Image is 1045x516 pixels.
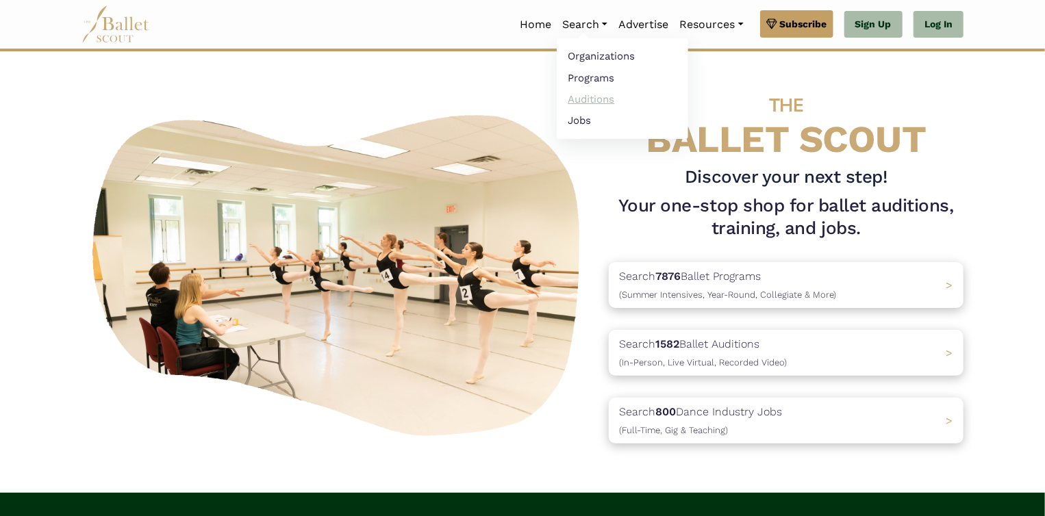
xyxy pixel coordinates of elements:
a: Home [514,10,557,39]
a: Advertise [613,10,674,39]
h4: BALLET SCOUT [609,79,964,160]
h1: Your one-stop shop for ballet auditions, training, and jobs. [609,194,964,241]
a: Auditions [557,88,688,109]
a: Search1582Ballet Auditions(In-Person, Live Virtual, Recorded Video) > [609,330,964,376]
p: Search Ballet Auditions [619,335,787,370]
span: (Summer Intensives, Year-Round, Collegiate & More) [619,289,836,300]
span: > [946,346,953,359]
b: 1582 [655,337,679,350]
a: Programs [557,67,688,88]
b: 7876 [655,270,681,283]
a: Resources [674,10,748,39]
span: THE [769,94,803,116]
a: Search [557,10,613,39]
p: Search Dance Industry Jobs [619,403,782,438]
b: 800 [655,405,676,418]
p: Search Ballet Programs [619,268,836,302]
img: gem.svg [766,16,777,31]
a: Organizations [557,46,688,67]
a: Search7876Ballet Programs(Summer Intensives, Year-Round, Collegiate & More)> [609,262,964,308]
a: Jobs [557,109,688,131]
img: A group of ballerinas talking to each other in a ballet studio [81,100,598,444]
h3: Discover your next step! [609,166,964,189]
a: Subscribe [760,10,833,38]
span: (In-Person, Live Virtual, Recorded Video) [619,357,787,367]
span: > [946,414,953,427]
a: Sign Up [844,11,903,38]
span: Subscribe [780,16,827,31]
a: Search800Dance Industry Jobs(Full-Time, Gig & Teaching) > [609,398,964,443]
ul: Resources [557,38,688,139]
a: Log In [914,11,964,38]
span: (Full-Time, Gig & Teaching) [619,425,728,435]
span: > [946,279,953,292]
